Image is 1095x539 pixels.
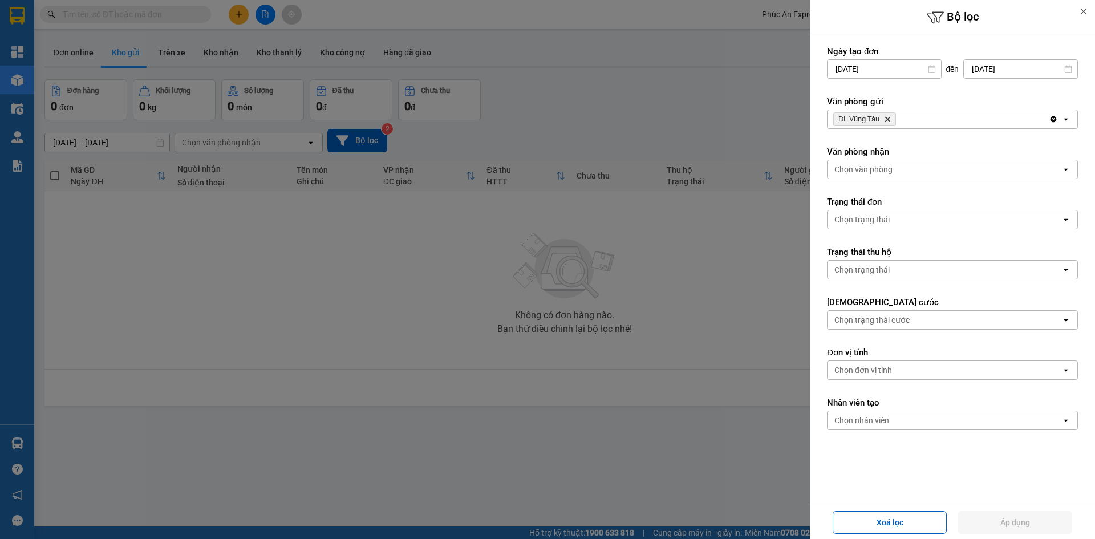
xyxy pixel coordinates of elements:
[964,60,1077,78] input: Select a date.
[827,46,1078,57] label: Ngày tạo đơn
[834,364,892,376] div: Chọn đơn vị tính
[827,196,1078,208] label: Trạng thái đơn
[834,415,889,426] div: Chọn nhân viên
[833,112,896,126] span: ĐL Vũng Tàu, close by backspace
[1061,215,1070,224] svg: open
[834,214,890,225] div: Chọn trạng thái
[834,264,890,275] div: Chọn trạng thái
[828,60,941,78] input: Select a date.
[833,511,947,534] button: Xoá lọc
[958,511,1072,534] button: Áp dụng
[810,9,1095,26] h6: Bộ lọc
[827,297,1078,308] label: [DEMOGRAPHIC_DATA] cước
[1061,416,1070,425] svg: open
[1061,115,1070,124] svg: open
[1061,366,1070,375] svg: open
[838,115,879,124] span: ĐL Vũng Tàu
[884,116,891,123] svg: Delete
[827,246,1078,258] label: Trạng thái thu hộ
[834,314,910,326] div: Chọn trạng thái cước
[827,347,1078,358] label: Đơn vị tính
[834,164,893,175] div: Chọn văn phòng
[827,397,1078,408] label: Nhân viên tạo
[827,96,1078,107] label: Văn phòng gửi
[1061,165,1070,174] svg: open
[1061,315,1070,325] svg: open
[898,114,899,125] input: Selected ĐL Vũng Tàu.
[1061,265,1070,274] svg: open
[1049,115,1058,124] svg: Clear all
[946,63,959,75] span: đến
[827,146,1078,157] label: Văn phòng nhận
